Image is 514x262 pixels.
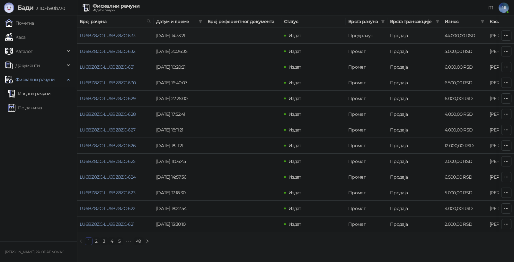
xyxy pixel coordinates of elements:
td: [DATE] 17:18:30 [154,185,205,201]
a: LU6BZ8ZC-LU6BZ8ZC-621 [80,221,135,227]
li: 2 [93,237,100,245]
td: [DATE] 14:33:21 [154,28,205,44]
td: Промет [346,185,387,201]
a: LU6BZ8ZC-LU6BZ8ZC-632 [80,48,136,54]
a: LU6BZ8ZC-LU6BZ8ZC-625 [80,158,136,164]
span: Издат [288,221,301,227]
li: 4 [108,237,116,245]
span: filter [380,17,386,26]
span: Бади [17,4,33,12]
a: LU6BZ8ZC-LU6BZ8ZC-631 [80,64,135,70]
td: Продаја [387,138,442,154]
span: Издат [288,33,301,38]
td: Промет [346,169,387,185]
span: 3.11.0-b80b730 [33,5,65,11]
a: По данима [8,101,42,114]
td: Промет [346,91,387,106]
td: Промет [346,75,387,91]
span: filter [381,20,385,23]
span: Број рачуна [80,18,144,25]
td: Продаја [387,91,442,106]
td: Продаја [387,28,442,44]
a: LU6BZ8ZC-LU6BZ8ZC-627 [80,127,136,133]
td: 4.000,00 RSD [442,201,487,216]
td: Продаја [387,216,442,232]
td: Промет [346,59,387,75]
span: filter [436,20,439,23]
th: Врста трансакције [387,15,442,28]
span: right [146,239,149,243]
div: Фискални рачуни [93,4,139,9]
a: LU6BZ8ZC-LU6BZ8ZC-623 [80,190,136,196]
td: Продаја [387,185,442,201]
td: [DATE] 18:11:21 [154,122,205,138]
td: 6.000,00 RSD [442,59,487,75]
div: Издати рачуни [93,9,139,12]
td: 5.000,00 RSD [442,44,487,59]
td: LU6BZ8ZC-LU6BZ8ZC-632 [77,44,154,59]
td: LU6BZ8ZC-LU6BZ8ZC-622 [77,201,154,216]
td: 4.000,00 RSD [442,122,487,138]
td: LU6BZ8ZC-LU6BZ8ZC-631 [77,59,154,75]
td: 2.000,00 RSD [442,216,487,232]
a: 4 [108,238,115,245]
td: Продаја [387,201,442,216]
td: Продаја [387,59,442,75]
td: 6.000,00 RSD [442,91,487,106]
a: LU6BZ8ZC-LU6BZ8ZC-628 [80,111,136,117]
td: [DATE] 22:25:00 [154,91,205,106]
td: 12.000,00 RSD [442,138,487,154]
small: [PERSON_NAME] PR OBRENOVAC [5,250,64,254]
span: Каталог [15,45,33,58]
td: 4.000,00 RSD [442,106,487,122]
td: LU6BZ8ZC-LU6BZ8ZC-628 [77,106,154,122]
td: 6.500,00 RSD [442,75,487,91]
td: LU6BZ8ZC-LU6BZ8ZC-633 [77,28,154,44]
span: Издат [288,158,301,164]
td: Предрачун [346,28,387,44]
td: Промет [346,216,387,232]
td: [DATE] 18:22:54 [154,201,205,216]
td: [DATE] 20:36:35 [154,44,205,59]
a: LU6BZ8ZC-LU6BZ8ZC-629 [80,96,136,101]
span: Издат [288,48,301,54]
td: [DATE] 17:52:41 [154,106,205,122]
td: [DATE] 11:06:45 [154,154,205,169]
a: LU6BZ8ZC-LU6BZ8ZC-626 [80,143,136,148]
span: filter [434,17,441,26]
span: Износ [445,18,478,25]
span: left [79,239,83,243]
th: Број рачуна [77,15,154,28]
span: Документи [15,59,40,72]
span: Фискални рачуни [15,73,55,86]
td: Промет [346,201,387,216]
a: LU6BZ8ZC-LU6BZ8ZC-630 [80,80,136,86]
span: Издат [288,64,301,70]
td: Продаја [387,44,442,59]
span: Издат [288,111,301,117]
td: [DATE] 16:40:07 [154,75,205,91]
td: 44.000,00 RSD [442,28,487,44]
span: filter [479,17,486,26]
td: Продаја [387,75,442,91]
a: Документација [486,3,496,13]
td: [DATE] 13:30:10 [154,216,205,232]
th: Статус [281,15,346,28]
a: 49 [134,238,143,245]
span: NI [499,3,509,13]
span: Издат [288,206,301,211]
td: LU6BZ8ZC-LU6BZ8ZC-630 [77,75,154,91]
a: 1 [85,238,92,245]
td: LU6BZ8ZC-LU6BZ8ZC-621 [77,216,154,232]
a: Каса [5,31,25,44]
td: Промет [346,138,387,154]
span: Издат [288,174,301,180]
li: 5 [116,237,123,245]
a: LU6BZ8ZC-LU6BZ8ZC-622 [80,206,136,211]
td: LU6BZ8ZC-LU6BZ8ZC-623 [77,185,154,201]
td: LU6BZ8ZC-LU6BZ8ZC-624 [77,169,154,185]
span: Врста рачуна [348,18,378,25]
img: Logo [4,3,14,13]
span: ••• [123,237,134,245]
